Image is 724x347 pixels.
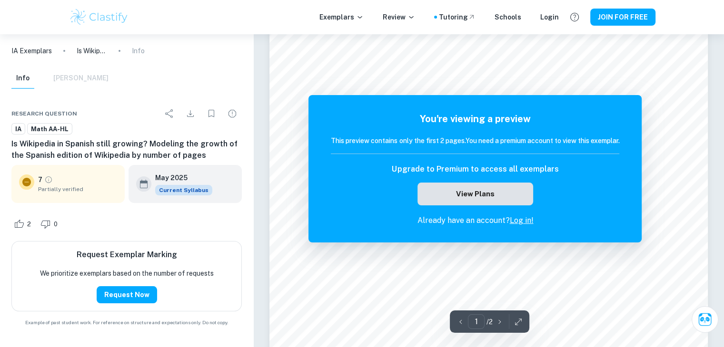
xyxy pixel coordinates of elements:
span: Research question [11,109,77,118]
p: We prioritize exemplars based on the number of requests [40,268,214,279]
h6: Upgrade to Premium to access all exemplars [392,164,558,175]
button: JOIN FOR FREE [590,9,655,26]
div: This exemplar is based on the current syllabus. Feel free to refer to it for inspiration/ideas wh... [155,185,212,195]
a: Login [540,12,559,22]
h6: May 2025 [155,173,205,183]
h6: Request Exemplar Marking [77,249,177,260]
button: View Plans [417,183,533,205]
div: Bookmark [202,104,221,123]
span: Current Syllabus [155,185,212,195]
button: Info [11,68,34,89]
h6: Is Wikipedia in Spanish still growing? Modeling the growth of the Spanish edition of Wikipedia by... [11,138,242,161]
p: Already have an account? [331,215,619,226]
a: Schools [495,12,521,22]
div: Dislike [38,216,63,231]
div: Like [11,216,36,231]
button: Request Now [97,286,157,303]
p: 7 [38,174,42,185]
span: Math AA-HL [28,125,72,134]
a: Math AA-HL [27,123,72,135]
div: Download [181,104,200,123]
p: Exemplars [319,12,364,22]
a: IA Exemplars [11,46,52,56]
a: Grade partially verified [44,175,53,184]
img: Clastify logo [69,8,129,27]
span: IA [12,125,25,134]
p: Info [132,46,145,56]
p: Is Wikipedia in Spanish still growing? Modeling the growth of the Spanish edition of Wikipedia by... [77,46,107,56]
p: Review [383,12,415,22]
a: IA [11,123,25,135]
button: Help and Feedback [566,9,583,25]
span: 0 [49,220,63,229]
span: Partially verified [38,185,117,193]
div: Report issue [223,104,242,123]
div: Share [160,104,179,123]
span: 2 [22,220,36,229]
h6: This preview contains only the first 2 pages. You need a premium account to view this exemplar. [331,135,619,146]
h5: You're viewing a preview [331,112,619,126]
p: / 2 [486,317,493,327]
a: Log in! [509,216,533,225]
span: Example of past student work. For reference on structure and expectations only. Do not copy. [11,319,242,326]
button: Ask Clai [692,306,718,333]
a: Tutoring [439,12,476,22]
